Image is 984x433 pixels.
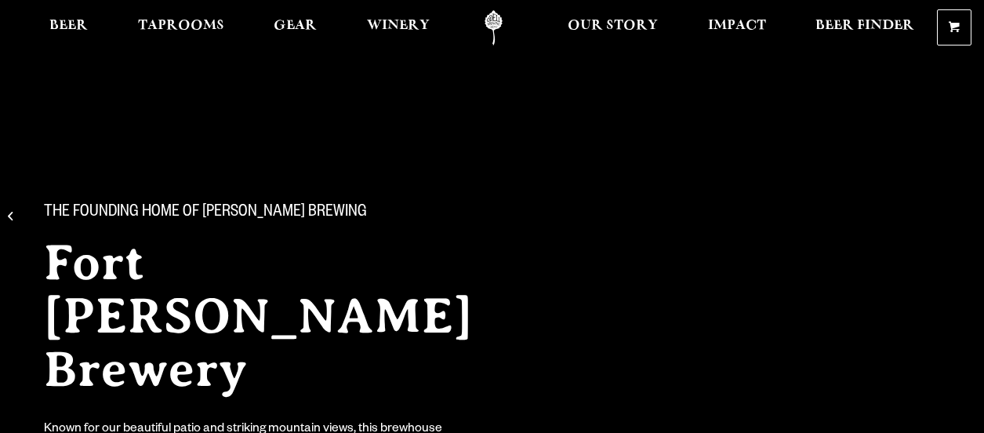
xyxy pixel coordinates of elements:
[39,10,98,45] a: Beer
[568,20,658,32] span: Our Story
[557,10,668,45] a: Our Story
[128,10,234,45] a: Taprooms
[274,20,317,32] span: Gear
[698,10,776,45] a: Impact
[708,20,766,32] span: Impact
[815,20,914,32] span: Beer Finder
[805,10,924,45] a: Beer Finder
[464,10,523,45] a: Odell Home
[138,20,224,32] span: Taprooms
[357,10,440,45] a: Winery
[44,203,367,224] span: The Founding Home of [PERSON_NAME] Brewing
[367,20,430,32] span: Winery
[49,20,88,32] span: Beer
[263,10,327,45] a: Gear
[44,236,533,396] h2: Fort [PERSON_NAME] Brewery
